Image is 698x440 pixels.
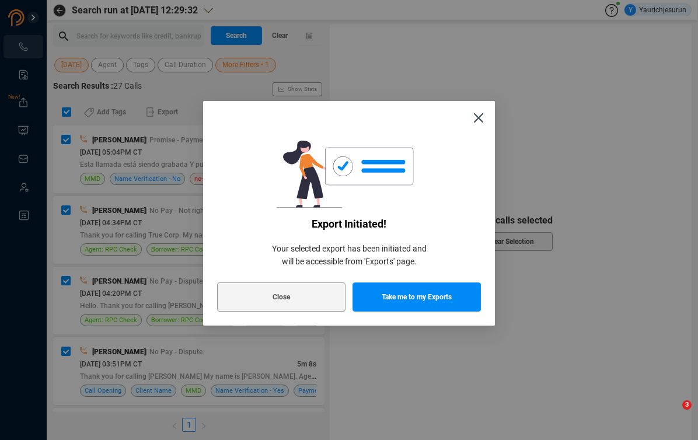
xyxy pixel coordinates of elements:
button: Close [462,101,495,134]
span: Your selected export has been initiated and [217,242,481,255]
button: Close [217,282,345,312]
span: Take me to my Exports [382,282,452,312]
span: Close [273,282,290,312]
span: 3 [682,400,692,410]
iframe: Intercom live chat [658,400,686,428]
button: Take me to my Exports [353,282,481,312]
span: Export initiated! [217,218,481,231]
span: will be accessible from 'Exports' page. [217,255,481,268]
